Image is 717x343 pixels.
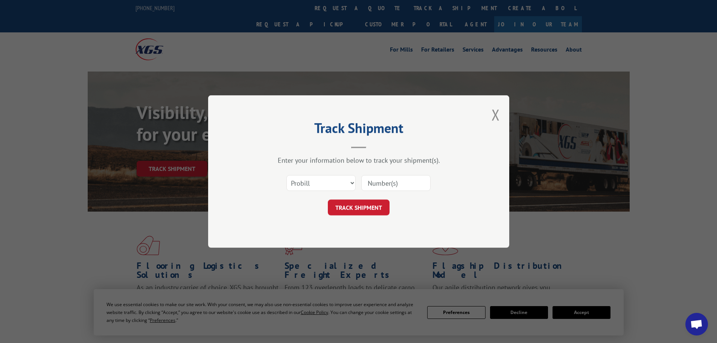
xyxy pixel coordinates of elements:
div: Open chat [685,313,708,335]
button: TRACK SHIPMENT [328,200,390,215]
h2: Track Shipment [246,123,472,137]
div: Enter your information below to track your shipment(s). [246,156,472,165]
input: Number(s) [361,175,431,191]
button: Close modal [492,105,500,125]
